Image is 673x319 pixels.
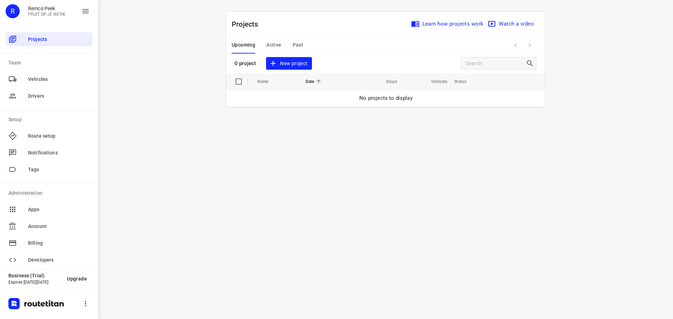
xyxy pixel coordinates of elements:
[28,149,90,157] span: Notifications
[509,38,523,52] span: Previous Page
[377,77,397,86] span: Stops
[28,166,90,173] span: Tags
[8,116,93,123] p: Setup
[6,219,93,233] div: Account
[293,41,304,49] span: Past
[8,59,93,67] p: Team
[8,273,61,278] p: Business (Trial)
[454,77,476,86] span: Status
[526,59,536,68] div: Search
[28,6,66,11] p: Remco Peek
[257,77,278,86] span: Name
[306,77,324,86] span: Date
[234,60,256,67] p: 0 project
[6,89,93,103] div: Drivers
[6,253,93,267] div: Developers
[6,129,93,143] div: Route setup
[28,12,66,17] p: FRUIT OP JE WERK
[6,202,93,216] div: Apps
[67,276,87,282] span: Upgrade
[6,4,20,18] div: R
[422,77,447,86] span: Vehicles
[232,19,264,29] p: Projects
[270,59,307,68] span: New project
[28,92,90,100] span: Drivers
[28,36,90,43] span: Projects
[266,41,281,49] span: Active
[6,72,93,86] div: Vehicles
[28,256,90,264] span: Developers
[232,41,255,49] span: Upcoming
[8,280,61,285] p: Expires [DATE][DATE]
[6,162,93,176] div: Tags
[6,236,93,250] div: Billing
[523,38,537,52] span: Next Page
[6,146,93,160] div: Notifications
[28,76,90,83] span: Vehicles
[28,132,90,140] span: Route setup
[465,58,526,69] input: Search projects
[266,57,312,70] button: New project
[28,223,90,230] span: Account
[6,32,93,46] div: Projects
[28,240,90,247] span: Billing
[61,272,93,285] button: Upgrade
[8,189,93,197] p: Administration
[28,206,90,213] span: Apps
